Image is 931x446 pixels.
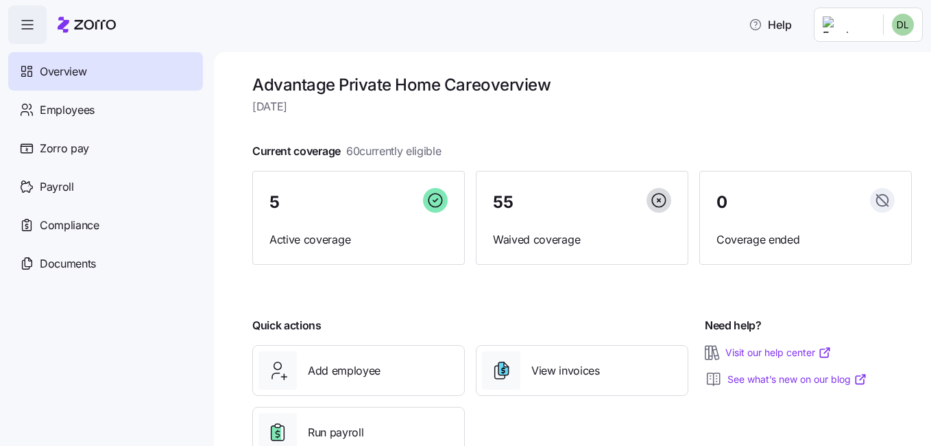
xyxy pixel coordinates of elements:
span: Employees [40,102,95,119]
span: Documents [40,255,96,272]
span: Payroll [40,178,74,196]
h1: Advantage Private Home Care overview [252,74,912,95]
span: Need help? [705,317,762,334]
span: 5 [269,194,280,211]
span: Coverage ended [716,231,895,248]
span: Run payroll [308,424,363,441]
span: [DATE] [252,98,912,115]
span: Current coverage [252,143,442,160]
span: 0 [716,194,727,211]
a: Visit our help center [725,346,832,360]
span: Help [749,16,792,33]
a: See what’s new on our blog [727,373,867,386]
span: 60 currently eligible [346,143,442,160]
span: 55 [493,194,513,211]
a: Compliance [8,206,203,244]
button: Help [738,11,803,38]
a: Employees [8,91,203,129]
span: Compliance [40,217,99,234]
a: Overview [8,52,203,91]
span: Add employee [308,362,380,379]
span: Zorro pay [40,140,89,157]
span: Quick actions [252,317,322,334]
span: Overview [40,63,86,80]
span: View invoices [531,362,600,379]
img: 32f6eededa46b45440faddb4c5f593a7 [892,14,914,36]
span: Waived coverage [493,231,671,248]
a: Documents [8,244,203,283]
a: Payroll [8,167,203,206]
span: Active coverage [269,231,448,248]
img: Employer logo [823,16,872,33]
a: Zorro pay [8,129,203,167]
